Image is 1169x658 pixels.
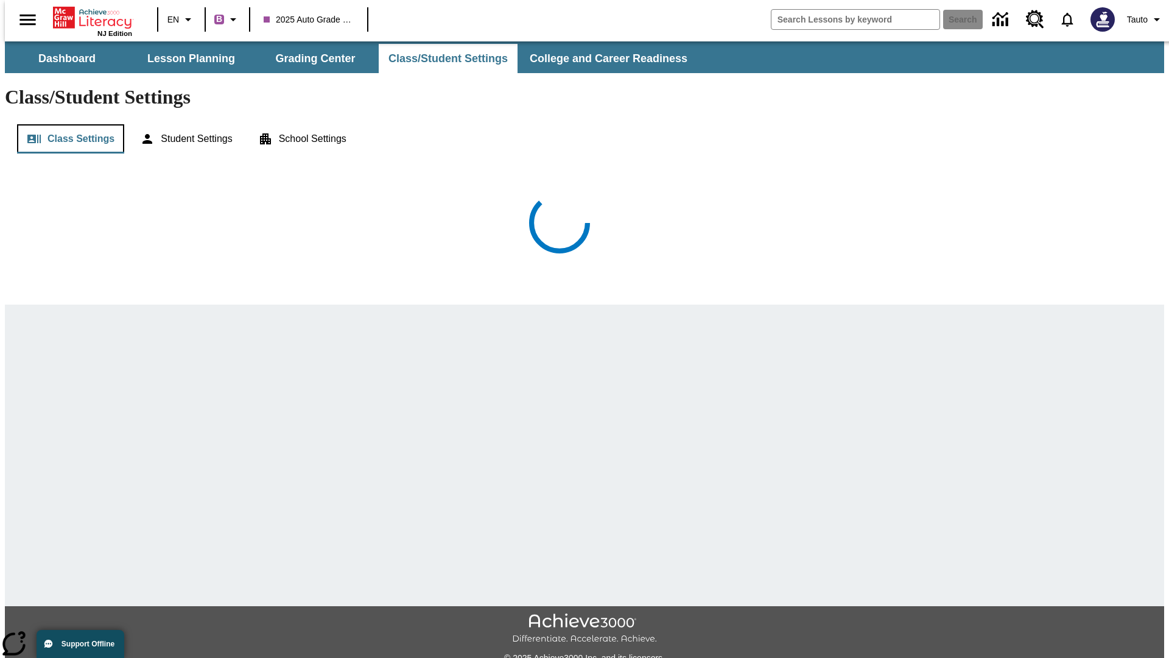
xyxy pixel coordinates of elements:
div: Home [53,4,132,37]
button: Boost Class color is purple. Change class color [209,9,245,30]
div: Class/Student Settings [17,124,1152,154]
button: Class Settings [17,124,124,154]
button: Student Settings [130,124,242,154]
div: SubNavbar [5,44,698,73]
button: Grading Center [255,44,376,73]
button: Class/Student Settings [379,44,518,73]
h1: Class/Student Settings [5,86,1164,108]
input: search field [771,10,939,29]
button: Dashboard [6,44,128,73]
span: 2025 Auto Grade 1 C [264,13,354,26]
span: Tauto [1127,13,1148,26]
button: School Settings [248,124,356,154]
a: Resource Center, Will open in new tab [1019,3,1051,36]
span: EN [167,13,179,26]
button: Lesson Planning [130,44,252,73]
button: Select a new avatar [1083,4,1122,35]
button: College and Career Readiness [520,44,697,73]
img: Achieve3000 Differentiate Accelerate Achieve [512,614,657,645]
button: Profile/Settings [1122,9,1169,30]
a: Notifications [1051,4,1083,35]
img: Avatar [1090,7,1115,32]
span: NJ Edition [97,30,132,37]
a: Home [53,5,132,30]
button: Language: EN, Select a language [162,9,201,30]
a: Data Center [985,3,1019,37]
div: SubNavbar [5,41,1164,73]
button: Open side menu [10,2,46,38]
button: Support Offline [37,630,124,658]
span: Support Offline [61,640,114,648]
span: B [216,12,222,27]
